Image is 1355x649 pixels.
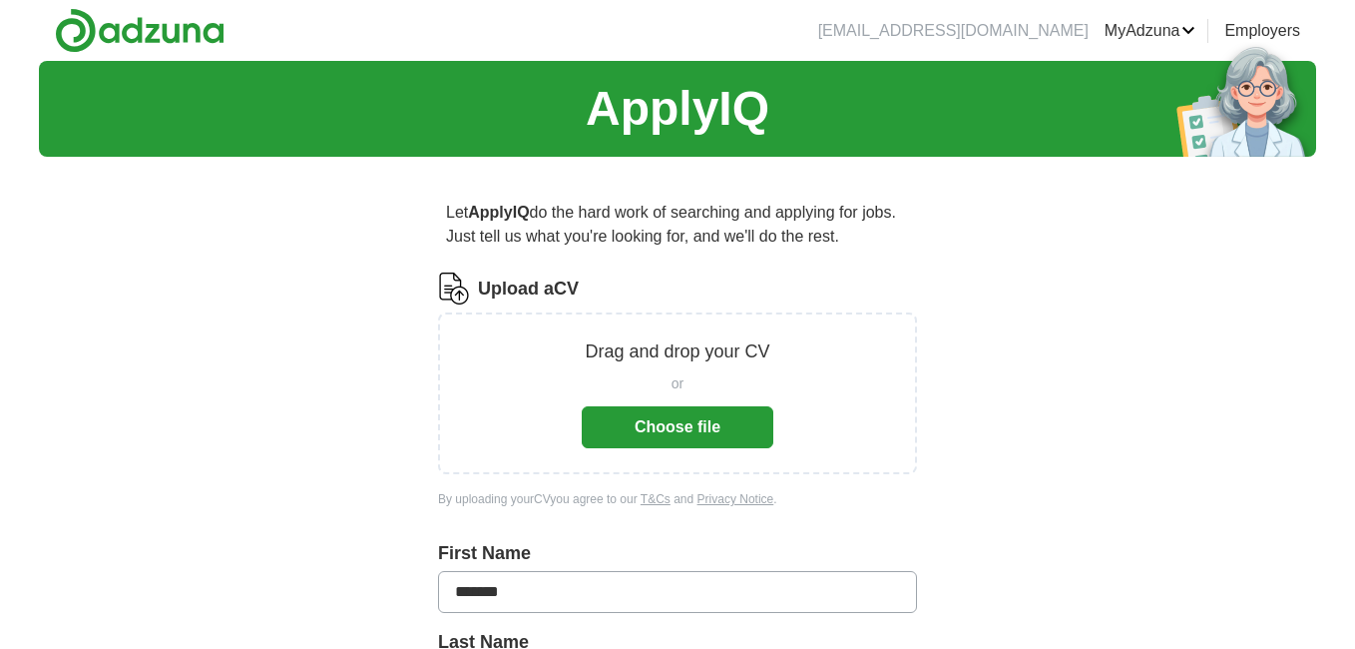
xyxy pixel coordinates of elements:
[438,490,917,508] div: By uploading your CV you agree to our and .
[586,73,769,145] h1: ApplyIQ
[438,193,917,257] p: Let do the hard work of searching and applying for jobs. Just tell us what you're looking for, an...
[818,19,1089,43] li: [EMAIL_ADDRESS][DOMAIN_NAME]
[438,540,917,567] label: First Name
[697,492,774,506] a: Privacy Notice
[585,338,769,365] p: Drag and drop your CV
[1105,19,1196,43] a: MyAdzuna
[672,373,683,394] span: or
[582,406,773,448] button: Choose file
[55,8,225,53] img: Adzuna logo
[1224,19,1300,43] a: Employers
[468,204,529,221] strong: ApplyIQ
[438,273,470,305] img: CV Icon
[478,276,579,303] label: Upload a CV
[641,492,671,506] a: T&Cs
